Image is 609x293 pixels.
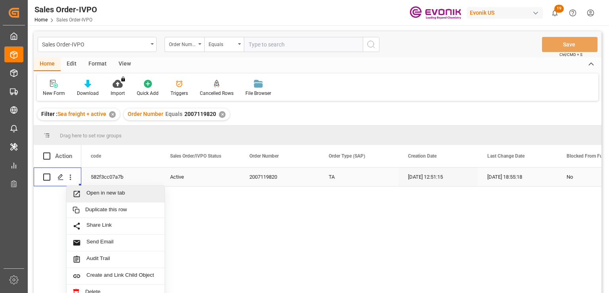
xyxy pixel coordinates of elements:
div: Format [82,58,113,71]
button: Evonik US [467,5,546,20]
div: Press SPACE to select this row. [34,168,81,187]
button: Save [542,37,598,52]
div: [DATE] 18:55:18 [478,168,557,186]
div: ✕ [109,111,116,118]
div: File Browser [245,90,271,97]
button: search button [363,37,379,52]
span: Last Change Date [487,153,525,159]
span: code [91,153,101,159]
div: Home [34,58,61,71]
button: open menu [204,37,244,52]
div: Cancelled Rows [200,90,234,97]
div: ✕ [219,111,226,118]
button: show 19 new notifications [546,4,564,22]
div: Order Number [169,39,196,48]
span: Ctrl/CMD + S [559,52,582,58]
span: Order Type (SAP) [329,153,365,159]
div: Active [170,168,230,186]
div: Edit [61,58,82,71]
span: Sea freight + active [57,111,106,117]
span: 19 [554,5,564,13]
div: 582f3cc07a7b [81,168,161,186]
span: Order Number [128,111,163,117]
span: 2007119820 [184,111,216,117]
div: Sales Order-IVPO [42,39,148,49]
div: Triggers [170,90,188,97]
div: View [113,58,137,71]
span: Creation Date [408,153,437,159]
button: open menu [38,37,157,52]
a: Home [34,17,48,23]
div: Action [55,152,72,160]
input: Type to search [244,37,363,52]
span: Equals [165,111,182,117]
div: Download [77,90,99,97]
div: Sales Order-IVPO [34,4,97,15]
span: Sales Order/IVPO Status [170,153,221,159]
button: Help Center [564,4,582,22]
div: Evonik US [467,7,543,19]
div: [DATE] 12:51:15 [398,168,478,186]
div: Quick Add [137,90,159,97]
span: Order Number [249,153,279,159]
img: Evonik-brand-mark-Deep-Purple-RGB.jpeg_1700498283.jpeg [410,6,461,20]
div: 2007119820 [240,168,319,186]
div: New Form [43,90,65,97]
button: open menu [165,37,204,52]
div: TA [319,168,398,186]
span: Filter : [41,111,57,117]
span: Drag here to set row groups [60,133,122,139]
div: Equals [209,39,236,48]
